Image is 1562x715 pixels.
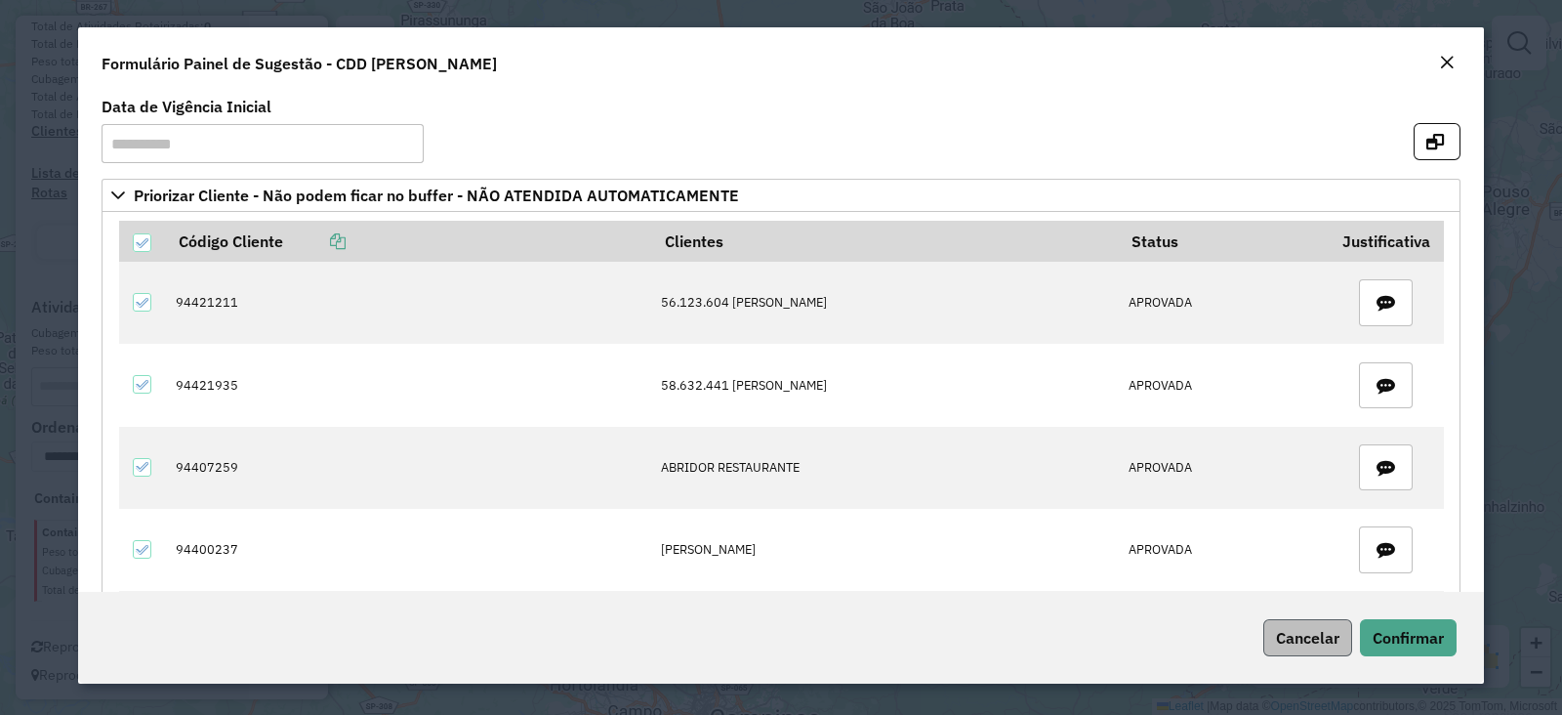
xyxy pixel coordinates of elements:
[283,231,346,251] a: Copiar
[1433,51,1460,76] button: Close
[1119,262,1330,344] td: APROVADA
[1360,619,1457,656] button: Confirmar
[1373,628,1444,648] span: Confirmar
[1119,509,1330,591] td: APROVADA
[651,427,1119,509] td: ABRIDOR RESTAURANTE
[102,179,1460,212] a: Priorizar Cliente - Não podem ficar no buffer - NÃO ATENDIDA AUTOMATICAMENTE
[651,221,1119,262] th: Clientes
[1119,591,1330,673] td: APROVADA
[1119,344,1330,426] td: APROVADA
[651,509,1119,591] td: [PERSON_NAME]
[651,591,1119,673] td: [PERSON_NAME]
[166,591,651,673] td: 94404227
[166,509,651,591] td: 94400237
[166,262,651,344] td: 94421211
[166,221,651,262] th: Código Cliente
[1276,628,1339,648] span: Cancelar
[166,427,651,509] td: 94407259
[1329,221,1443,262] th: Justificativa
[166,344,651,426] td: 94421935
[651,344,1119,426] td: 58.632.441 [PERSON_NAME]
[1263,619,1352,656] button: Cancelar
[102,95,271,118] label: Data de Vigência Inicial
[651,262,1119,344] td: 56.123.604 [PERSON_NAME]
[102,52,497,75] h4: Formulário Painel de Sugestão - CDD [PERSON_NAME]
[1119,221,1330,262] th: Status
[1119,427,1330,509] td: APROVADA
[134,188,739,203] span: Priorizar Cliente - Não podem ficar no buffer - NÃO ATENDIDA AUTOMATICAMENTE
[1439,55,1455,70] em: Fechar
[1414,130,1460,149] hb-button: Abrir em nova aba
